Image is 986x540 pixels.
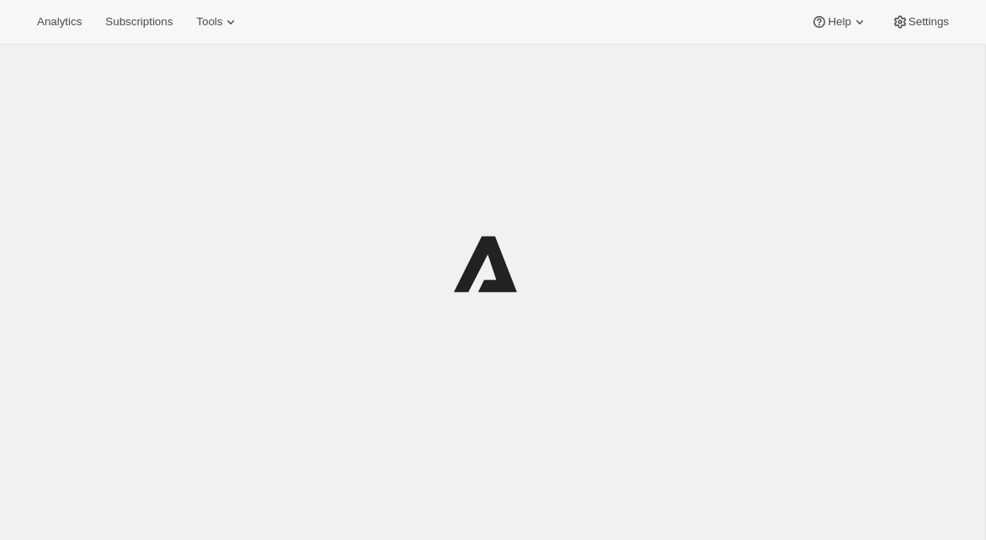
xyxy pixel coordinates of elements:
[27,10,92,34] button: Analytics
[186,10,249,34] button: Tools
[801,10,877,34] button: Help
[37,15,82,29] span: Analytics
[95,10,183,34] button: Subscriptions
[909,15,949,29] span: Settings
[196,15,222,29] span: Tools
[882,10,959,34] button: Settings
[828,15,850,29] span: Help
[105,15,173,29] span: Subscriptions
